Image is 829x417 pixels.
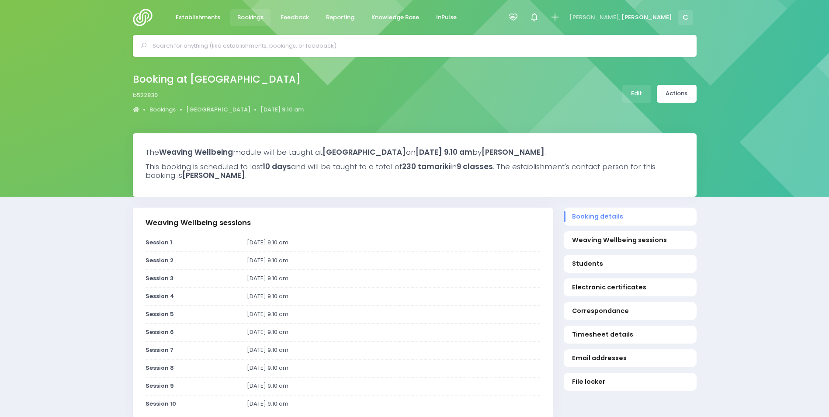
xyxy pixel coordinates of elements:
[657,85,697,103] a: Actions
[146,274,173,282] strong: Session 3
[319,9,362,26] a: Reporting
[146,162,684,180] h3: This booking is scheduled to last and will be taught to a total of in . The establishment's conta...
[564,231,697,249] a: Weaving Wellbeing sessions
[572,354,688,363] span: Email addresses
[159,147,233,157] strong: Weaving Wellbeing
[364,9,427,26] a: Knowledge Base
[241,238,545,247] div: [DATE] 9.10 am
[564,302,697,320] a: Correspondance
[621,13,672,22] span: [PERSON_NAME]
[146,219,251,227] h3: Weaving Wellbeing sessions
[323,147,406,157] strong: [GEOGRAPHIC_DATA]
[133,9,158,26] img: Logo
[176,13,220,22] span: Establishments
[274,9,316,26] a: Feedback
[241,382,545,390] div: [DATE] 9.10 am
[153,39,684,52] input: Search for anything (like establishments, bookings, or feedback)
[241,400,545,408] div: [DATE] 9.10 am
[146,400,176,408] strong: Session 10
[402,161,451,172] strong: 230 tamariki
[572,212,688,221] span: Booking details
[416,147,472,157] strong: [DATE] 9.10 am
[241,364,545,372] div: [DATE] 9.10 am
[622,85,651,103] a: Edit
[482,147,545,157] strong: [PERSON_NAME]
[241,310,545,319] div: [DATE] 9.10 am
[572,236,688,245] span: Weaving Wellbeing sessions
[146,238,172,247] strong: Session 1
[241,292,545,301] div: [DATE] 9.10 am
[186,105,250,114] a: [GEOGRAPHIC_DATA]
[436,13,457,22] span: InPulse
[241,346,545,354] div: [DATE] 9.10 am
[564,255,697,273] a: Students
[182,170,245,181] strong: [PERSON_NAME]
[146,328,174,336] strong: Session 6
[572,306,688,316] span: Correspondance
[146,346,173,354] strong: Session 7
[281,13,309,22] span: Feedback
[564,208,697,226] a: Booking details
[146,148,684,156] h3: The module will be taught at on by .
[457,161,493,172] strong: 9 classes
[241,274,545,283] div: [DATE] 9.10 am
[572,330,688,339] span: Timesheet details
[564,278,697,296] a: Electronic certificates
[230,9,271,26] a: Bookings
[326,13,354,22] span: Reporting
[564,373,697,391] a: File locker
[569,13,620,22] span: [PERSON_NAME],
[133,73,301,85] h2: Booking at [GEOGRAPHIC_DATA]
[237,13,264,22] span: Bookings
[146,256,173,264] strong: Session 2
[133,91,158,100] span: b522839
[678,10,693,25] span: C
[572,377,688,386] span: File locker
[169,9,228,26] a: Establishments
[371,13,419,22] span: Knowledge Base
[564,326,697,344] a: Timesheet details
[260,105,304,114] a: [DATE] 9.10 am
[146,364,174,372] strong: Session 8
[146,292,174,300] strong: Session 4
[146,382,174,390] strong: Session 9
[572,283,688,292] span: Electronic certificates
[149,105,176,114] a: Bookings
[241,256,545,265] div: [DATE] 9.10 am
[241,328,545,337] div: [DATE] 9.10 am
[564,349,697,367] a: Email addresses
[263,161,291,172] strong: 10 days
[572,259,688,268] span: Students
[429,9,464,26] a: InPulse
[146,310,174,318] strong: Session 5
